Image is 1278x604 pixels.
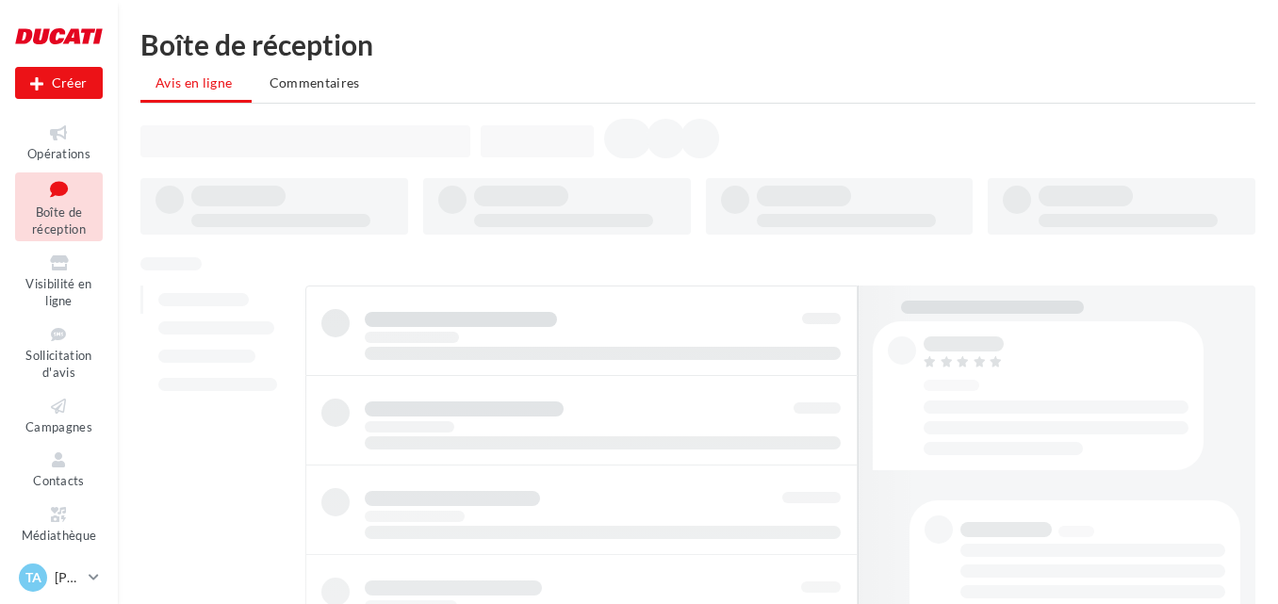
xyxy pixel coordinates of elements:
span: Commentaires [270,74,360,90]
a: TA [PERSON_NAME] [15,560,103,596]
span: Visibilité en ligne [25,276,91,309]
button: Créer [15,67,103,99]
a: Médiathèque [15,500,103,547]
span: Sollicitation d'avis [25,348,91,381]
div: Nouvelle campagne [15,67,103,99]
a: Sollicitation d'avis [15,320,103,384]
a: Visibilité en ligne [15,249,103,313]
span: Médiathèque [22,528,97,543]
span: Boîte de réception [32,204,86,237]
p: [PERSON_NAME] [55,568,81,587]
span: Contacts [33,473,85,488]
a: Campagnes [15,392,103,438]
a: Boîte de réception [15,172,103,241]
div: Boîte de réception [140,30,1255,58]
a: Opérations [15,119,103,165]
span: TA [25,568,41,587]
span: Campagnes [25,419,92,434]
a: Contacts [15,446,103,492]
span: Opérations [27,146,90,161]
